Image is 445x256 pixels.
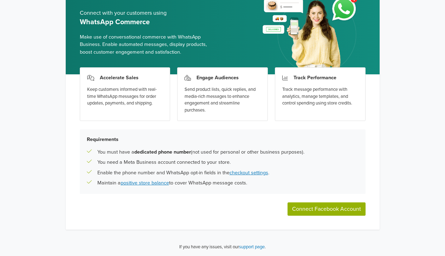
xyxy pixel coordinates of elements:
[288,202,366,216] button: Connect Facebook Account
[294,75,336,81] h3: Track Performance
[185,86,260,114] div: Send product lists, quick replies, and media-rich messages to enhance engagement and streamline p...
[97,169,269,177] p: Enable the phone number and WhatsApp opt-in fields in the .
[196,75,239,81] h3: Engage Audiences
[87,86,163,107] div: Keep customers informed with real-time WhatsApp messages for order updates, payments, and shipping.
[134,149,191,155] b: dedicated phone number
[282,86,358,107] div: Track message performance with analytics, manage templates, and control spending using store cred...
[97,179,247,187] p: Maintain a to cover WhatsApp message costs.
[87,136,359,142] h5: Requirements
[80,33,217,56] span: Make use of conversational commerce with WhatsApp Business. Enable automated messages, display pr...
[100,75,138,81] h3: Accelerate Sales
[97,148,304,156] p: You must have a (not used for personal or other business purposes).
[179,244,266,251] p: If you have any issues, visit our .
[230,170,268,176] a: checkout settings
[239,244,265,250] a: support page
[80,18,217,26] h5: WhatsApp Commerce
[121,180,169,186] a: positive store balance
[80,10,217,16] h5: Connect with your customers using
[97,159,231,166] p: You need a Meta Business account connected to your store.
